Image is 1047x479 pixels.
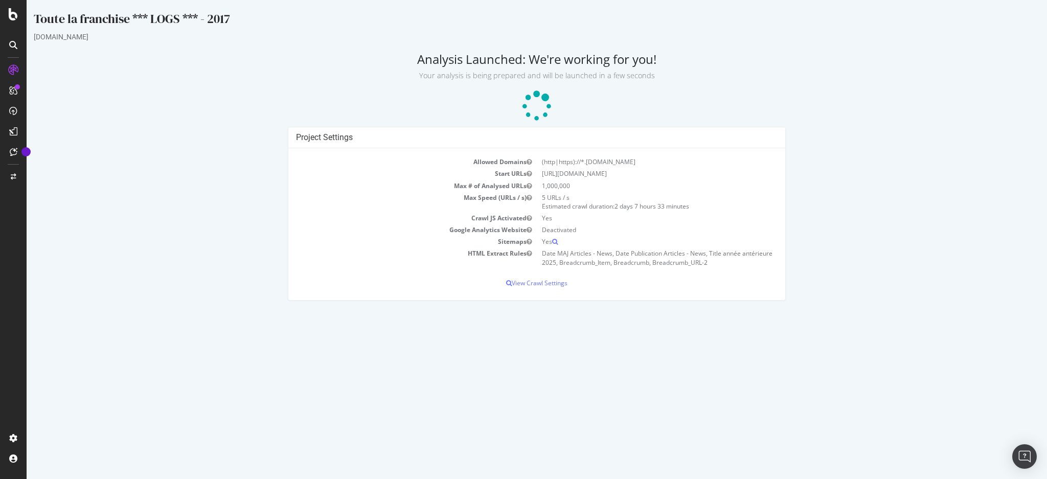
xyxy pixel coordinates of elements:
td: Sitemaps [269,236,510,247]
td: Max Speed (URLs / s) [269,192,510,212]
h2: Analysis Launched: We're working for you! [7,52,1013,81]
td: Google Analytics Website [269,224,510,236]
td: Start URLs [269,168,510,179]
div: [DOMAIN_NAME] [7,32,1013,42]
td: 1,000,000 [510,180,751,192]
div: Open Intercom Messenger [1012,444,1037,469]
td: Crawl JS Activated [269,212,510,224]
td: Date MAJ Articles - News, Date Publication Articles - News, Title année antérieure 2025, Breadcru... [510,247,751,268]
div: Tooltip anchor [21,147,31,156]
td: (http|https)://*.[DOMAIN_NAME] [510,156,751,168]
td: Allowed Domains [269,156,510,168]
h4: Project Settings [269,132,751,143]
td: HTML Extract Rules [269,247,510,268]
td: 5 URLs / s Estimated crawl duration: [510,192,751,212]
small: Your analysis is being prepared and will be launched in a few seconds [393,71,628,80]
td: Yes [510,212,751,224]
div: Toute la franchise *** LOGS *** - 2017 [7,10,1013,32]
td: [URL][DOMAIN_NAME] [510,168,751,179]
p: View Crawl Settings [269,279,751,287]
span: 2 days 7 hours 33 minutes [588,202,663,211]
td: Yes [510,236,751,247]
td: Max # of Analysed URLs [269,180,510,192]
td: Deactivated [510,224,751,236]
